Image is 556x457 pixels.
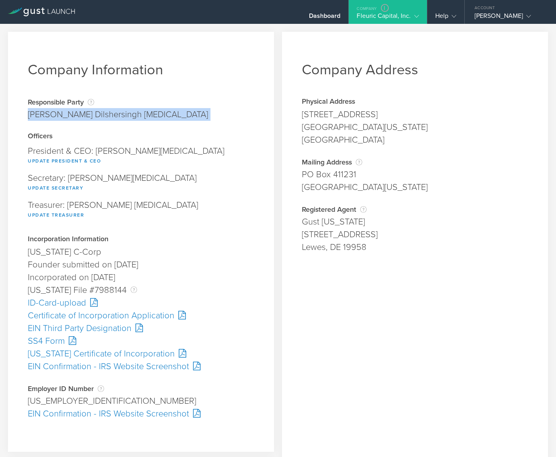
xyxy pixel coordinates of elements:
div: [STREET_ADDRESS] [302,108,528,121]
h1: Company Address [302,61,528,78]
div: Responsible Party [28,98,208,106]
div: PO Box 411231 [302,168,528,181]
div: Physical Address [302,98,528,106]
div: ID-Card-upload [28,296,254,309]
div: Gust [US_STATE] [302,215,528,228]
button: Update Secretary [28,183,83,193]
div: [US_STATE] C-Corp [28,246,254,258]
div: [GEOGRAPHIC_DATA] [302,134,528,146]
div: Lewes, DE 19958 [302,241,528,254]
div: EIN Confirmation - IRS Website Screenshot [28,407,254,420]
div: Dashboard [309,12,341,24]
div: [PERSON_NAME] [475,12,542,24]
div: Incorporated on [DATE] [28,271,254,284]
button: Update Treasurer [28,210,84,220]
div: [PERSON_NAME] Dilshersingh [MEDICAL_DATA] [28,108,208,121]
div: President & CEO: [PERSON_NAME][MEDICAL_DATA] [28,143,254,170]
div: EIN Confirmation - IRS Website Screenshot [28,360,254,373]
div: Certificate of Incorporation Application [28,309,254,322]
div: Mailing Address [302,158,528,166]
div: [GEOGRAPHIC_DATA][US_STATE] [302,181,528,194]
iframe: Chat Widget [516,419,556,457]
div: Incorporation Information [28,236,254,244]
div: Fleuric Capital, Inc. [357,12,419,24]
div: [US_STATE] File #7988144 [28,284,254,296]
div: Treasurer: [PERSON_NAME] [MEDICAL_DATA] [28,197,254,224]
div: EIN Third Party Designation [28,322,254,335]
div: Help [435,12,456,24]
div: Registered Agent [302,205,528,213]
div: Employer ID Number [28,385,254,393]
button: Update President & CEO [28,156,101,166]
h1: Company Information [28,61,254,78]
div: Founder submitted on [DATE] [28,258,254,271]
div: [STREET_ADDRESS] [302,228,528,241]
div: SS4 Form [28,335,254,347]
div: Secretary: [PERSON_NAME][MEDICAL_DATA] [28,170,254,197]
div: [US_EMPLOYER_IDENTIFICATION_NUMBER] [28,395,254,407]
div: Officers [28,133,254,141]
div: [GEOGRAPHIC_DATA][US_STATE] [302,121,528,134]
div: [US_STATE] Certificate of Incorporation [28,347,254,360]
